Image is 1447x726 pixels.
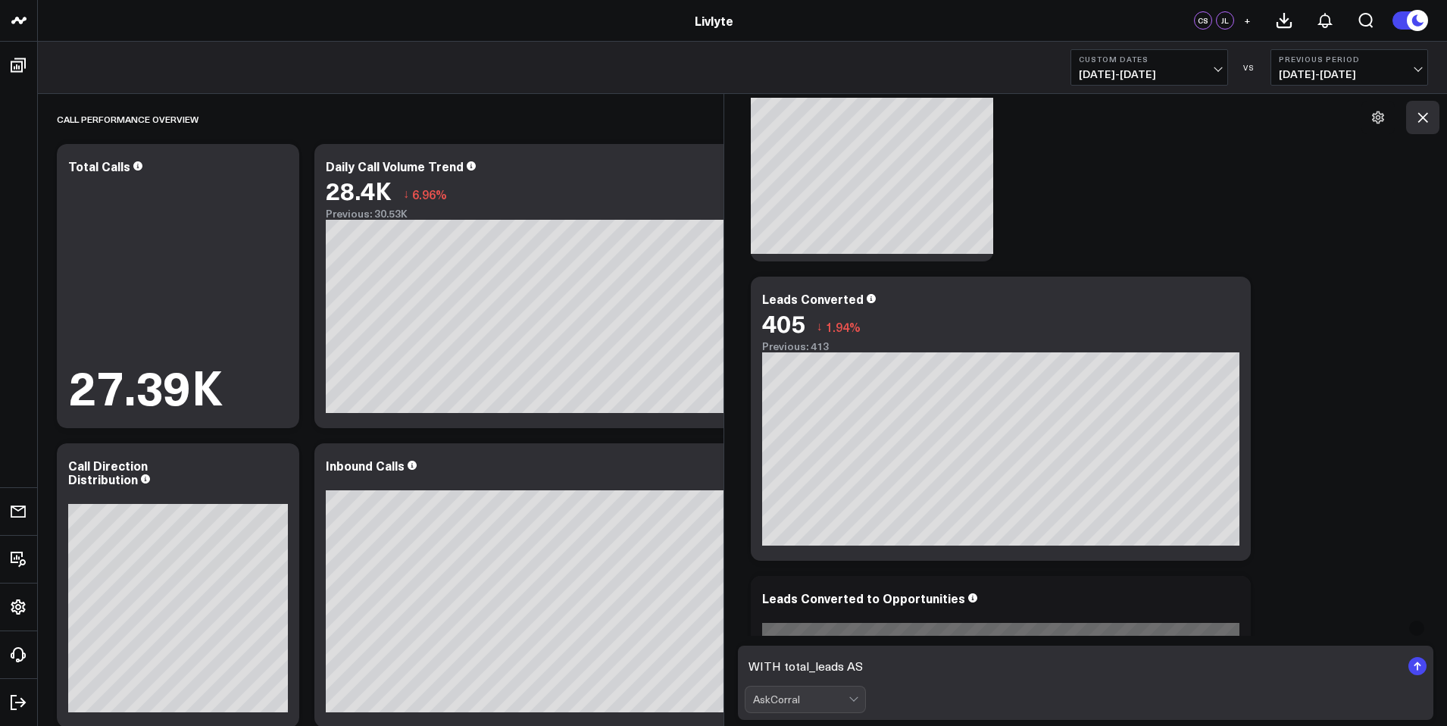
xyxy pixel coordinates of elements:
[403,184,409,204] span: ↓
[762,340,1239,352] div: Previous: 413
[1194,11,1212,30] div: CS
[695,12,733,29] a: Livlyte
[326,177,392,204] div: 28.4K
[326,457,405,474] div: Inbound Calls
[1079,68,1220,80] span: [DATE] - [DATE]
[326,158,464,174] div: Daily Call Volume Trend
[1236,63,1263,72] div: VS
[1238,11,1256,30] button: +
[1244,15,1251,26] span: +
[817,317,823,336] span: ↓
[1279,68,1420,80] span: [DATE] - [DATE]
[762,290,864,307] div: Leads Converted
[1070,49,1228,86] button: Custom Dates[DATE]-[DATE]
[826,318,861,335] span: 1.94%
[1079,55,1220,64] b: Custom Dates
[326,208,803,220] div: Previous: 30.53K
[68,457,148,487] div: Call Direction Distribution
[412,186,447,202] span: 6.96%
[68,362,223,409] div: 27.39K
[68,158,130,174] div: Total Calls
[762,590,965,606] div: Leads Converted to Opportunities
[762,309,805,336] div: 405
[57,102,198,136] div: Call Performance Overview
[1279,55,1420,64] b: Previous Period
[1216,11,1234,30] div: JL
[753,693,849,706] div: AskCorral
[1270,49,1428,86] button: Previous Period[DATE]-[DATE]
